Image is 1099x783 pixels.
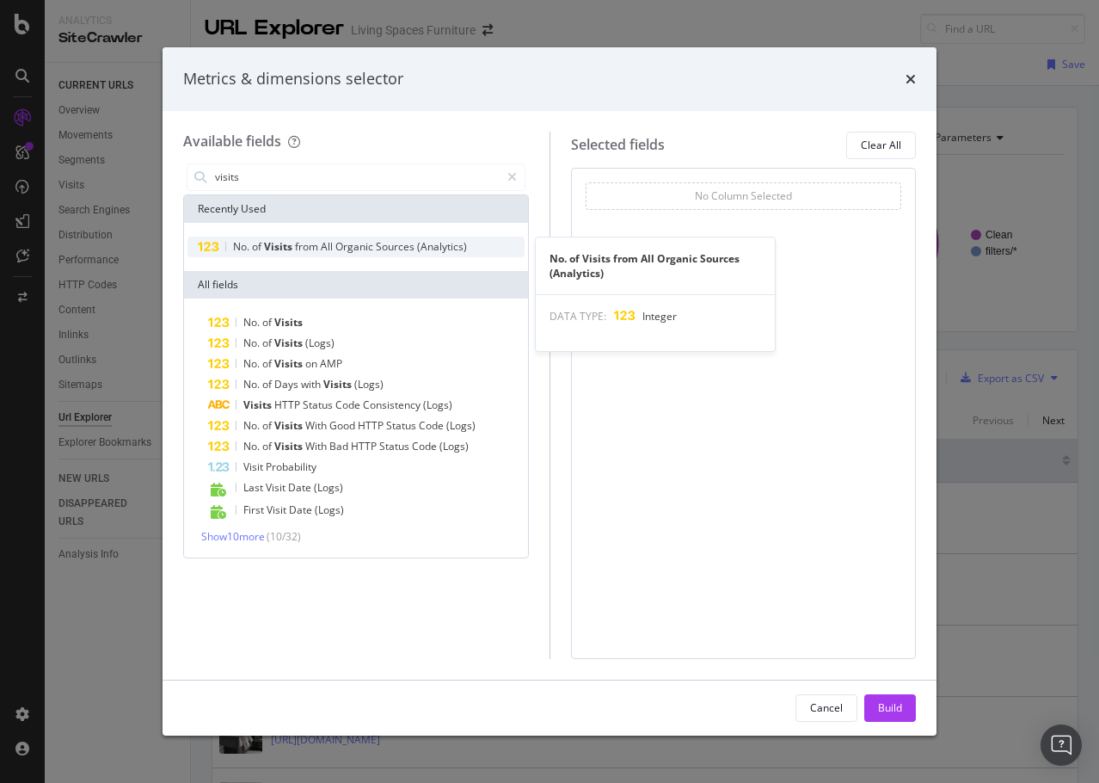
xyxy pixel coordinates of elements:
[243,336,262,350] span: No.
[262,418,274,433] span: of
[274,377,301,391] span: Days
[810,700,843,715] div: Cancel
[243,418,262,433] span: No.
[264,239,295,254] span: Visits
[642,309,677,324] span: Integer
[267,529,301,544] span: ( 10 / 32 )
[243,439,262,453] span: No.
[417,239,467,254] span: (Analytics)
[201,529,265,544] span: Show 10 more
[571,135,665,155] div: Selected fields
[243,480,266,495] span: Last
[243,356,262,371] span: No.
[363,398,423,412] span: Consistency
[295,239,321,254] span: from
[358,418,386,433] span: HTTP
[305,356,320,371] span: on
[329,418,358,433] span: Good
[412,439,439,453] span: Code
[274,336,305,350] span: Visits
[303,398,335,412] span: Status
[301,377,323,391] span: with
[274,315,303,330] span: Visits
[243,398,274,412] span: Visits
[354,377,384,391] span: (Logs)
[262,336,274,350] span: of
[183,132,281,151] div: Available fields
[305,439,329,453] span: With
[274,356,305,371] span: Visits
[419,418,446,433] span: Code
[864,694,916,722] button: Build
[184,195,528,223] div: Recently Used
[184,271,528,299] div: All fields
[262,439,274,453] span: of
[314,480,343,495] span: (Logs)
[243,377,262,391] span: No.
[1041,724,1082,766] div: Open Intercom Messenger
[243,315,262,330] span: No.
[315,502,344,517] span: (Logs)
[335,239,376,254] span: Organic
[536,251,775,281] div: No. of Visits from All Organic Sources (Analytics)
[351,439,379,453] span: HTTP
[252,239,264,254] span: of
[320,356,342,371] span: AMP
[335,398,363,412] span: Code
[274,418,305,433] span: Visits
[376,239,417,254] span: Sources
[305,418,329,433] span: With
[379,439,412,453] span: Status
[289,502,315,517] span: Date
[321,239,335,254] span: All
[795,694,857,722] button: Cancel
[267,502,289,517] span: Visit
[243,459,266,474] span: Visit
[262,356,274,371] span: of
[163,47,936,736] div: modal
[288,480,314,495] span: Date
[305,336,335,350] span: (Logs)
[695,188,792,203] div: No Column Selected
[861,138,901,152] div: Clear All
[423,398,452,412] span: (Logs)
[266,459,316,474] span: Probability
[323,377,354,391] span: Visits
[386,418,419,433] span: Status
[906,68,916,90] div: times
[274,439,305,453] span: Visits
[878,700,902,715] div: Build
[243,502,267,517] span: First
[446,418,476,433] span: (Logs)
[439,439,469,453] span: (Logs)
[549,309,606,324] span: DATA TYPE:
[262,377,274,391] span: of
[213,164,500,190] input: Search by field name
[329,439,351,453] span: Bad
[183,68,403,90] div: Metrics & dimensions selector
[266,480,288,495] span: Visit
[262,315,274,330] span: of
[274,398,303,412] span: HTTP
[846,132,916,159] button: Clear All
[233,239,252,254] span: No.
